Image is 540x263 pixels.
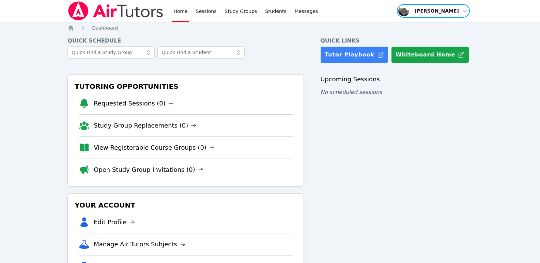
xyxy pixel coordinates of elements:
a: Open Study Group Invitations (0) [94,165,203,175]
input: Quick Find a Student [157,46,245,59]
a: Edit Profile [94,217,135,227]
a: Tutor Playbook [320,46,388,63]
input: Quick Find a Study Group [67,46,155,59]
h4: Quick Links [320,37,473,45]
h4: Quick Schedule [67,37,304,45]
h3: Your Account [73,199,298,211]
h3: Tutoring Opportunities [73,80,298,93]
img: Air Tutors [67,1,164,20]
span: Messages [295,8,318,15]
button: Whiteboard Home [391,46,469,63]
span: No scheduled sessions [320,89,382,95]
a: Requested Sessions (0) [94,99,174,108]
nav: Breadcrumb [67,24,473,31]
a: View Registerable Course Groups (0) [94,143,215,152]
a: Dashboard [92,24,118,31]
a: Study Group Replacements (0) [94,121,196,130]
h3: Upcoming Sessions [320,75,473,84]
a: Manage Air Tutors Subjects [94,240,185,249]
